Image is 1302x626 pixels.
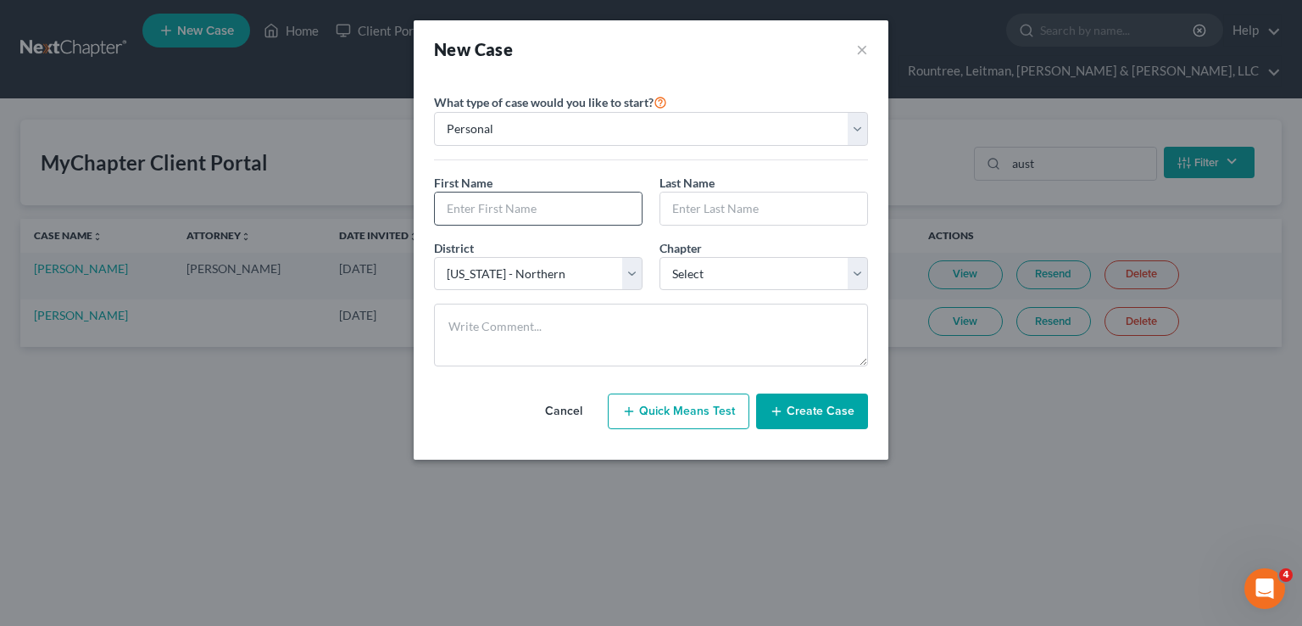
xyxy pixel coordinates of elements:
img: Profile image for Katie [48,9,75,36]
div: 🚨ATTN: [GEOGRAPHIC_DATA] of [US_STATE]The court has added a new Credit Counseling Field that we n... [14,133,278,311]
button: Send a message… [291,489,318,517]
iframe: Intercom live chat [1244,568,1285,609]
button: Home [265,7,298,39]
h1: [PERSON_NAME] [82,8,192,21]
button: Emoji picker [26,496,40,510]
div: The court has added a new Credit Counseling Field that we need to update upon filing. Please remo... [27,185,264,301]
button: Start recording [108,496,121,510]
div: Katie says… [14,133,325,349]
span: 4 [1279,568,1293,582]
span: Last Name [659,176,715,190]
span: First Name [434,176,492,190]
label: What type of case would you like to start? [434,92,667,112]
input: Enter First Name [435,193,642,225]
span: Chapter [659,241,702,255]
p: Active 4h ago [82,21,158,38]
div: Close [298,7,328,37]
strong: New Case [434,39,513,59]
button: Upload attachment [81,496,94,510]
div: [PERSON_NAME] • 8h ago [27,315,160,325]
button: × [856,37,868,61]
b: 🚨ATTN: [GEOGRAPHIC_DATA] of [US_STATE] [27,144,242,175]
button: Quick Means Test [608,394,749,429]
input: Enter Last Name [660,193,867,225]
textarea: Message… [14,461,325,489]
button: go back [11,7,43,39]
button: Gif picker [53,496,67,510]
button: Create Case [756,394,868,429]
button: Cancel [526,394,601,428]
span: District [434,241,474,255]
